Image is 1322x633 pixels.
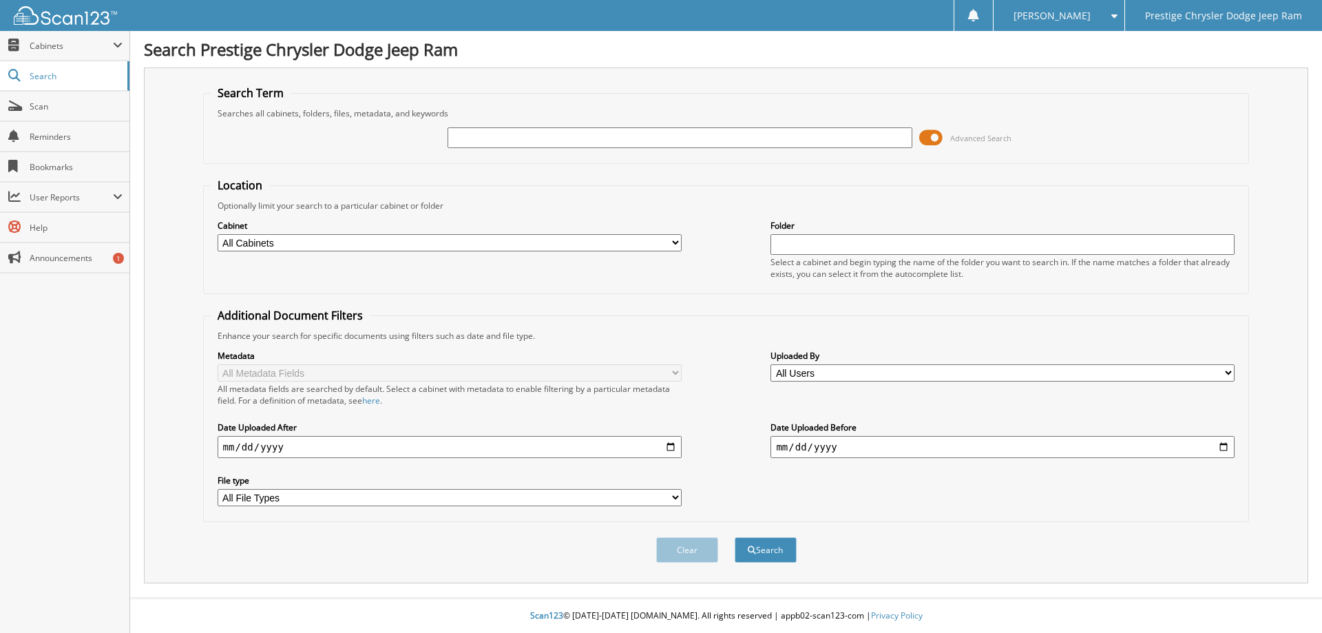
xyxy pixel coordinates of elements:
[770,436,1235,458] input: end
[30,252,123,264] span: Announcements
[218,475,682,486] label: File type
[770,422,1235,433] label: Date Uploaded Before
[218,350,682,362] label: Metadata
[30,161,123,173] span: Bookmarks
[30,191,113,203] span: User Reports
[362,395,380,406] a: here
[30,222,123,234] span: Help
[144,38,1308,61] h1: Search Prestige Chrysler Dodge Jeep Ram
[211,107,1242,119] div: Searches all cabinets, folders, files, metadata, and keywords
[218,422,682,433] label: Date Uploaded After
[30,131,123,143] span: Reminders
[770,256,1235,280] div: Select a cabinet and begin typing the name of the folder you want to search in. If the name match...
[1145,12,1302,20] span: Prestige Chrysler Dodge Jeep Ram
[211,178,269,193] legend: Location
[530,610,563,621] span: Scan123
[770,220,1235,231] label: Folder
[113,253,124,264] div: 1
[770,350,1235,362] label: Uploaded By
[871,610,923,621] a: Privacy Policy
[735,537,797,563] button: Search
[950,133,1011,143] span: Advanced Search
[211,200,1242,211] div: Optionally limit your search to a particular cabinet or folder
[211,308,370,323] legend: Additional Document Filters
[211,85,291,101] legend: Search Term
[218,436,682,458] input: start
[211,330,1242,342] div: Enhance your search for specific documents using filters such as date and file type.
[30,101,123,112] span: Scan
[218,220,682,231] label: Cabinet
[30,70,120,82] span: Search
[30,40,113,52] span: Cabinets
[218,383,682,406] div: All metadata fields are searched by default. Select a cabinet with metadata to enable filtering b...
[130,599,1322,633] div: © [DATE]-[DATE] [DOMAIN_NAME]. All rights reserved | appb02-scan123-com |
[656,537,718,563] button: Clear
[14,6,117,25] img: scan123-logo-white.svg
[1014,12,1091,20] span: [PERSON_NAME]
